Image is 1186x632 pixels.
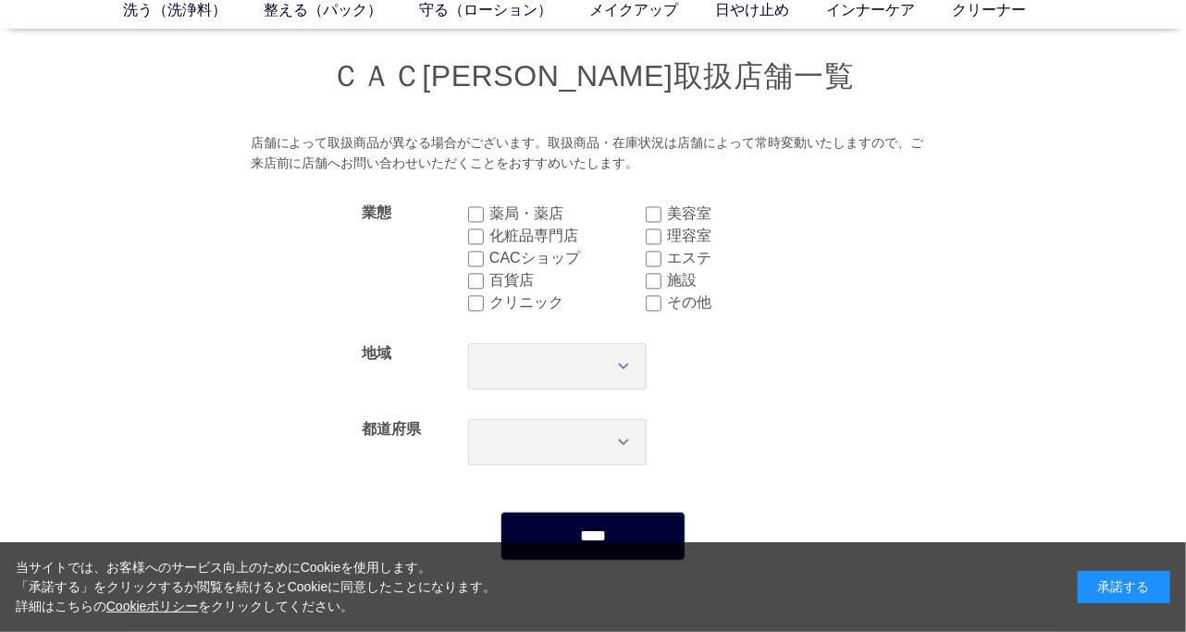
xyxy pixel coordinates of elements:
label: その他 [667,291,823,314]
label: 業態 [362,204,391,220]
label: 施設 [667,269,823,291]
label: 化粧品専門店 [489,225,646,247]
label: 理容室 [667,225,823,247]
div: 承諾する [1078,571,1170,603]
label: エステ [667,247,823,269]
div: 当サイトでは、お客様へのサービス向上のためにCookieを使用します。 「承諾する」をクリックするか閲覧を続けるとCookieに同意したことになります。 詳細はこちらの をクリックしてください。 [16,558,497,616]
label: クリニック [489,291,646,314]
label: 都道府県 [362,421,421,437]
h1: ＣＡＣ[PERSON_NAME]取扱店舗一覧 [130,56,1056,96]
label: 美容室 [667,203,823,225]
label: CACショップ [489,247,646,269]
a: Cookieポリシー [106,599,199,613]
label: 薬局・薬店 [489,203,646,225]
div: 店舗によって取扱商品が異なる場合がございます。取扱商品・在庫状況は店舗によって常時変動いたしますので、ご来店前に店舗へお問い合わせいただくことをおすすめいたします。 [251,133,936,173]
label: 地域 [362,345,391,361]
label: 百貨店 [489,269,646,291]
